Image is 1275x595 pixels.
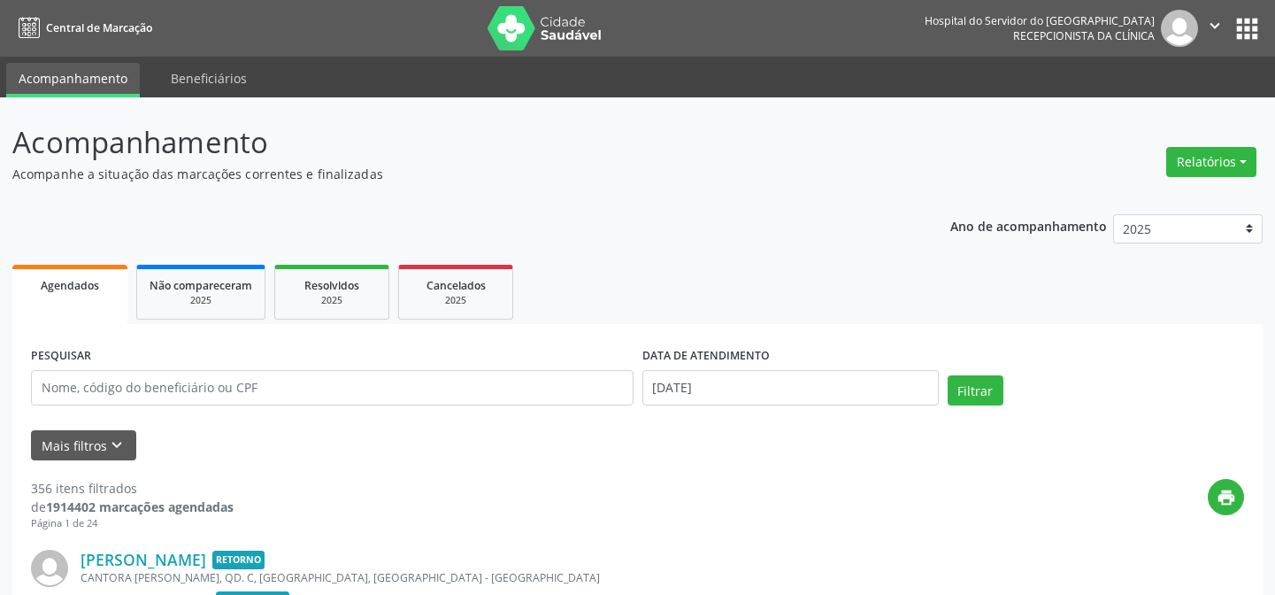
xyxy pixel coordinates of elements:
input: Selecione um intervalo [642,370,939,406]
div: 2025 [411,294,500,307]
div: de [31,498,234,516]
a: [PERSON_NAME] [81,550,206,569]
div: Hospital do Servidor do [GEOGRAPHIC_DATA] [925,13,1155,28]
label: DATA DE ATENDIMENTO [642,343,770,370]
p: Acompanhe a situação das marcações correntes e finalizadas [12,165,887,183]
p: Ano de acompanhamento [950,214,1107,236]
span: Não compareceram [150,278,252,293]
div: 2025 [288,294,376,307]
div: Página 1 de 24 [31,516,234,531]
span: Recepcionista da clínica [1013,28,1155,43]
span: Retorno [212,551,265,569]
a: Acompanhamento [6,63,140,97]
span: Central de Marcação [46,20,152,35]
i: print [1217,488,1236,507]
button: Relatórios [1166,147,1256,177]
button: apps [1232,13,1263,44]
i:  [1205,16,1225,35]
button: Filtrar [948,375,1003,406]
span: Cancelados [426,278,486,293]
div: 2025 [150,294,252,307]
img: img [1161,10,1198,47]
button: print [1208,479,1244,515]
img: img [31,550,68,587]
span: Resolvidos [304,278,359,293]
input: Nome, código do beneficiário ou CPF [31,370,634,406]
button:  [1198,10,1232,47]
p: Acompanhamento [12,120,887,165]
button: Mais filtroskeyboard_arrow_down [31,430,136,461]
i: keyboard_arrow_down [107,436,127,455]
span: Agendados [41,278,99,293]
a: Beneficiários [158,63,259,94]
div: CANTORA [PERSON_NAME], QD. C, [GEOGRAPHIC_DATA], [GEOGRAPHIC_DATA] - [GEOGRAPHIC_DATA] [81,570,979,585]
a: Central de Marcação [12,13,152,42]
strong: 1914402 marcações agendadas [46,498,234,515]
div: 356 itens filtrados [31,479,234,498]
label: PESQUISAR [31,343,91,370]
